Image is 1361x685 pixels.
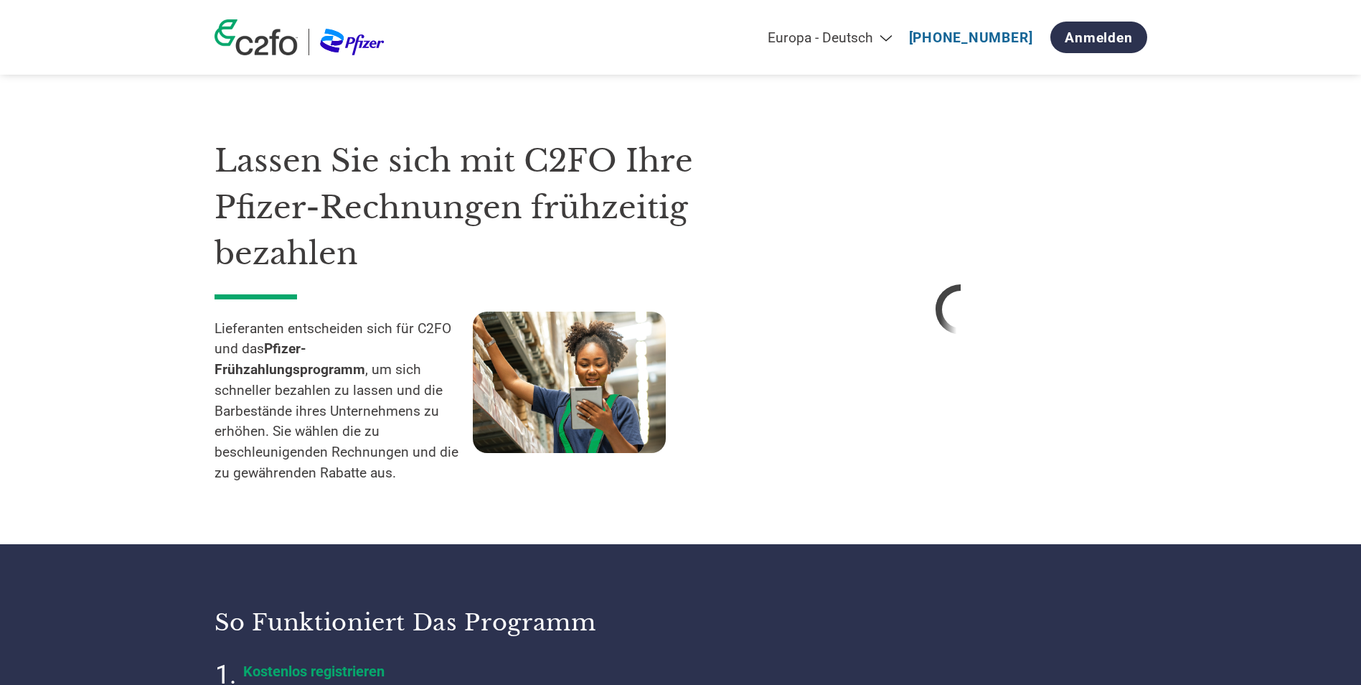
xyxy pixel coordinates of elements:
[1050,22,1146,53] a: Anmelden
[909,29,1033,46] a: [PHONE_NUMBER]
[215,608,663,637] h3: So funktioniert das Programm
[243,663,602,680] h4: Kostenlos registrieren
[215,319,473,484] p: Lieferanten entscheiden sich für C2FO und das , um sich schneller bezahlen zu lassen und die Barb...
[320,29,385,55] img: Pfizer
[215,19,298,55] img: c2fo logo
[215,138,731,277] h1: Lassen Sie sich mit C2FO Ihre Pfizer-Rechnungen frühzeitig bezahlen
[473,312,666,453] img: supply chain worker
[215,340,365,378] strong: Pfizer-Frühzahlungsprogramm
